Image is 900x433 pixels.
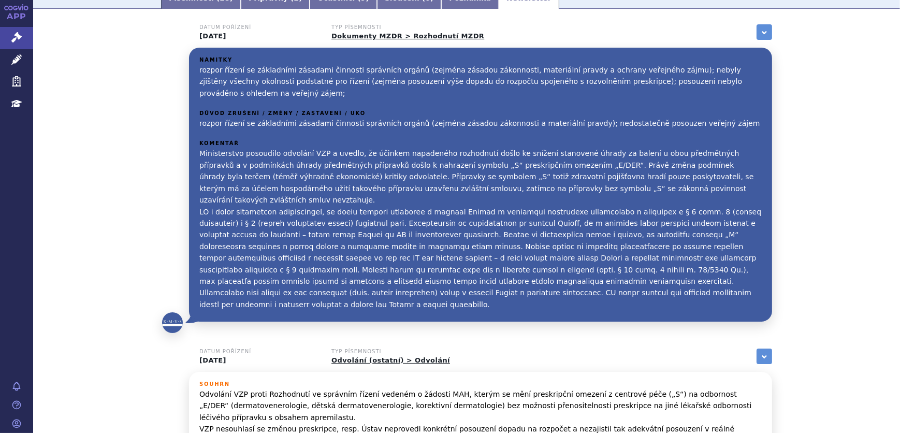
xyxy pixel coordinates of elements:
p: rozpor řízení se základními zásadami činnosti správních orgánů (zejména zásadou zákonnosti, mater... [199,64,762,99]
p: rozpor řízení se základními zásadami činnosti správních orgánů (zejména zásadou zákonnosti a mate... [199,118,762,129]
a: zobrazit vše [757,349,772,364]
h3: Datum pořízení [199,24,318,31]
h3: Typ písemnosti [331,24,484,31]
h3: Datum pořízení [199,349,318,355]
p: [DATE] [199,356,318,365]
p: Ministerstvo posoudilo odvolání VZP a uvedlo, že účinkem napadeného rozhodnutí došlo ke snížení s... [199,148,762,310]
a: Odvolání (ostatní) > Odvolání [331,356,450,364]
h3: Souhrn [199,381,762,387]
a: zobrazit vše [757,24,772,40]
p: [DATE] [199,32,318,40]
h3: Typ písemnosti [331,349,451,355]
h3: Námitky [199,57,762,63]
a: Dokumenty MZDR > Rozhodnutí MZDR [331,32,484,40]
h3: Komentář [199,140,762,147]
h3: Důvod zrušení / změny / zastavení / UKO [199,110,762,117]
